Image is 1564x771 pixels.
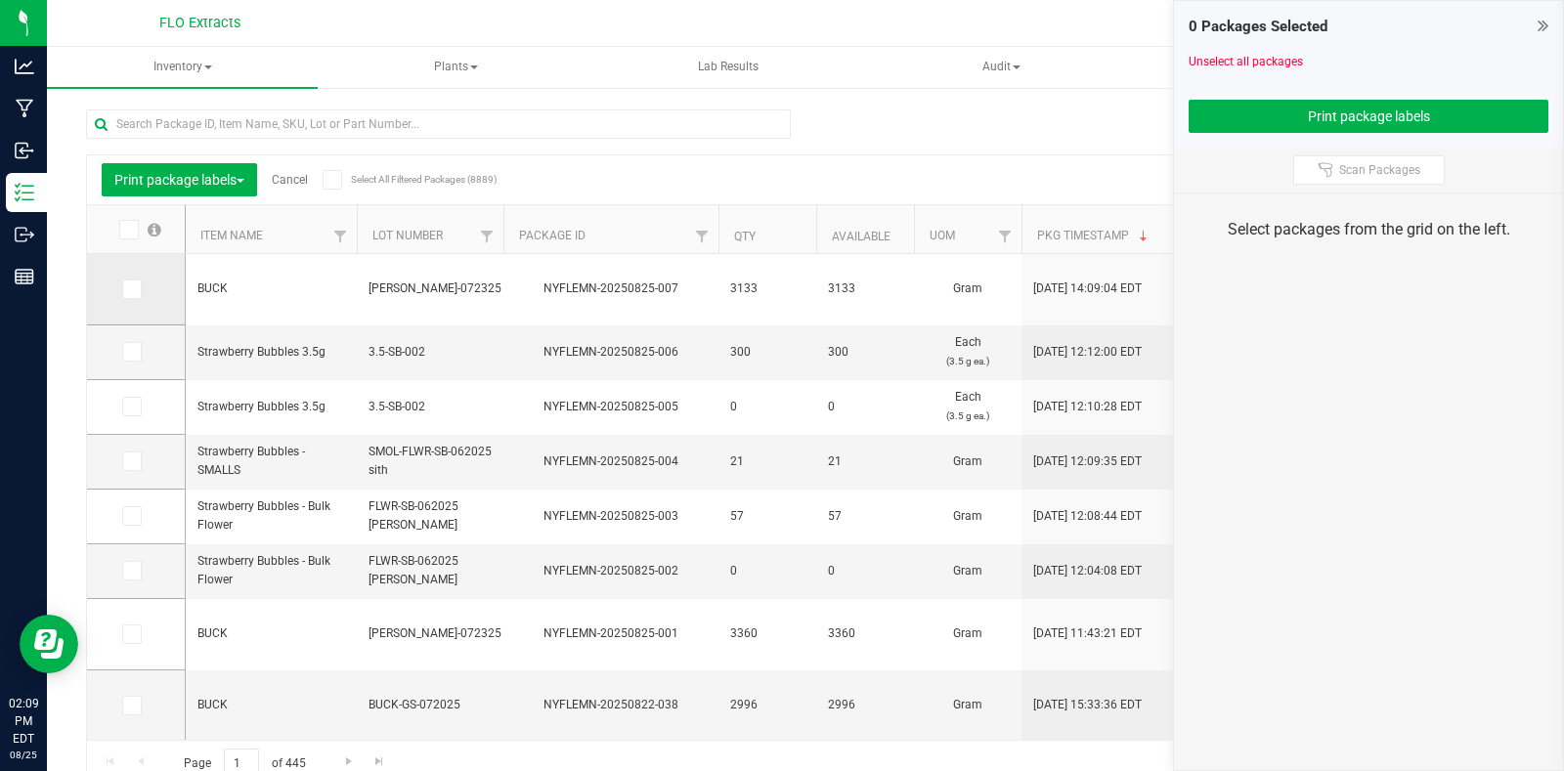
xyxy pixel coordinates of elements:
span: 300 [828,343,902,362]
a: Inventory [47,47,318,88]
span: BUCK [197,279,345,298]
span: FLWR-SB-062025 [PERSON_NAME] [369,552,492,589]
span: [DATE] 12:10:28 EDT [1033,398,1142,416]
span: 0 [730,398,804,416]
span: Scan Packages [1339,162,1420,178]
a: Item Name [200,229,263,242]
span: Gram [926,562,1010,580]
div: NYFLEMN-20250825-004 [500,452,721,471]
span: 3360 [730,624,804,643]
a: Available [832,230,891,243]
div: NYFLEMN-20250825-002 [500,562,721,580]
a: UOM [930,229,955,242]
span: FLWR-SB-062025 [PERSON_NAME] [369,497,492,535]
a: Pkg Timestamp [1037,229,1151,242]
p: 02:09 PM EDT [9,695,38,748]
p: 08/25 [9,748,38,762]
span: Lab Results [672,59,785,75]
div: NYFLEMN-20250825-007 [500,279,721,298]
div: NYFLEMN-20250822-038 [500,696,721,714]
span: Select All Filtered Packages (8889) [351,174,449,185]
input: Search Package ID, Item Name, SKU, Lot or Part Number... [86,109,791,139]
span: BUCK [197,696,345,714]
span: [DATE] 12:08:44 EDT [1033,507,1142,526]
span: Each [926,388,1010,425]
span: [DATE] 15:33:36 EDT [1033,696,1142,714]
span: Strawberry Bubbles - Bulk Flower [197,497,345,535]
div: NYFLEMN-20250825-005 [500,398,721,416]
a: Filter [471,220,503,253]
a: Plants [320,47,590,88]
span: Strawberry Bubbles 3.5g [197,398,345,416]
span: BUCK [197,624,345,643]
a: Unselect all packages [1189,55,1303,68]
span: 0 [828,398,902,416]
span: Gram [926,696,1010,714]
span: [DATE] 11:43:21 EDT [1033,624,1142,643]
span: 3133 [828,279,902,298]
span: [DATE] 14:09:04 EDT [1033,279,1142,298]
inline-svg: Outbound [15,225,34,244]
span: 3360 [828,624,902,643]
span: 0 [730,562,804,580]
span: Gram [926,279,1010,298]
a: Qty [734,230,756,243]
p: (3.5 g ea.) [926,352,1010,370]
span: [DATE] 12:12:00 EDT [1033,343,1142,362]
div: NYFLEMN-20250825-001 [500,624,721,643]
div: Select packages from the grid on the left. [1198,218,1539,241]
span: Strawberry Bubbles - Bulk Flower [197,552,345,589]
span: Strawberry Bubbles 3.5g [197,343,345,362]
span: Plants [321,48,589,87]
span: Print package labels [114,172,244,188]
span: 21 [730,452,804,471]
div: NYFLEMN-20250825-006 [500,343,721,362]
span: [DATE] 12:04:08 EDT [1033,562,1142,580]
span: Gram [926,452,1010,471]
inline-svg: Inventory [15,183,34,202]
span: 21 [828,452,902,471]
a: Cancel [272,173,308,187]
span: 0 [828,562,902,580]
a: Lot Number [372,229,443,242]
span: Gram [926,507,1010,526]
span: FLO Extracts [159,15,240,31]
inline-svg: Inbound [15,141,34,160]
span: 2996 [828,696,902,714]
span: BUCK-GS-072025 [369,696,492,714]
span: Gram [926,624,1010,643]
a: Audit [866,47,1137,88]
div: NYFLEMN-20250825-003 [500,507,721,526]
span: 3.5-SB-002 [369,398,492,416]
a: Inventory Counts [1139,47,1410,88]
span: 57 [730,507,804,526]
span: Select all records on this page [148,223,161,236]
span: Audit [867,48,1136,87]
iframe: Resource center [20,615,78,673]
span: 3.5-SB-002 [369,343,492,362]
a: Filter [989,220,1021,253]
span: 3133 [730,279,804,298]
span: [DATE] 12:09:35 EDT [1033,452,1142,471]
span: SMOL-FLWR-SB-062025 sith [369,443,492,480]
span: 300 [730,343,804,362]
span: [PERSON_NAME]-072325 [369,624,501,643]
span: [PERSON_NAME]-072325 [369,279,501,298]
button: Print package labels [102,163,257,196]
span: Strawberry Bubbles - SMALLS [197,443,345,480]
inline-svg: Manufacturing [15,99,34,118]
span: 57 [828,507,902,526]
button: Print package labels [1189,100,1548,133]
a: Filter [686,220,718,253]
inline-svg: Reports [15,267,34,286]
a: Package ID [519,229,586,242]
button: Scan Packages [1293,155,1445,185]
span: 2996 [730,696,804,714]
a: Filter [325,220,357,253]
inline-svg: Analytics [15,57,34,76]
p: (3.5 g ea.) [926,407,1010,425]
a: Lab Results [593,47,864,88]
span: Each [926,333,1010,370]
